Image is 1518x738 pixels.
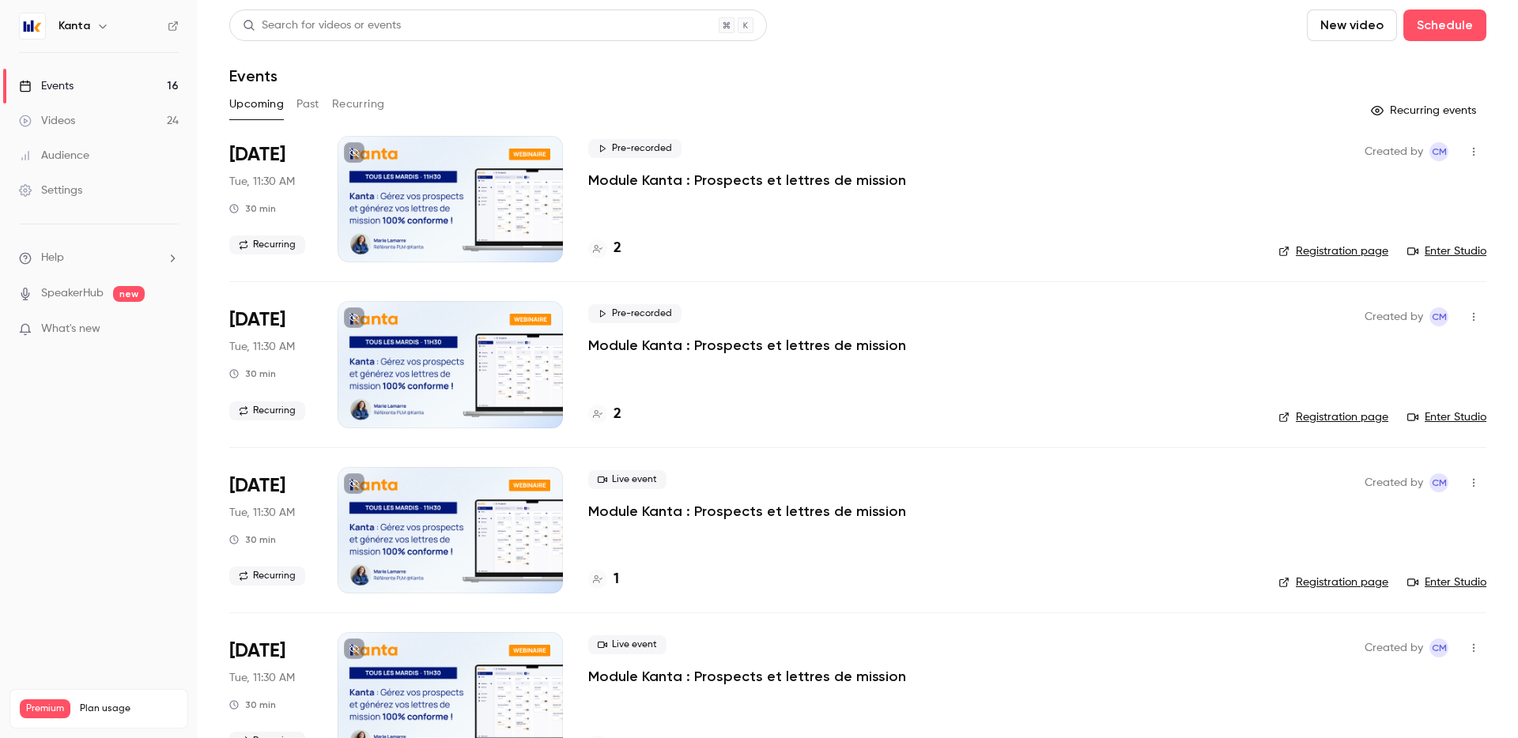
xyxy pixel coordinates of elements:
div: 30 min [229,533,276,546]
div: Audience [19,148,89,164]
span: Tue, 11:30 AM [229,670,295,686]
span: CM [1432,307,1447,326]
span: Pre-recorded [588,139,682,158]
span: Created by [1365,142,1423,161]
h1: Events [229,66,278,85]
button: Recurring [332,92,385,117]
a: Enter Studio [1407,243,1486,259]
span: new [113,286,145,302]
a: 2 [588,238,621,259]
div: Aug 19 Tue, 11:30 AM (Europe/Paris) [229,301,312,427]
div: Search for videos or events [243,17,401,34]
a: Module Kanta : Prospects et lettres de mission [588,171,906,190]
button: Upcoming [229,92,284,117]
span: What's new [41,321,100,337]
button: Recurring events [1364,98,1486,123]
span: Charlotte MARTEL [1429,142,1448,161]
span: Help [41,250,64,266]
a: Registration page [1278,409,1388,425]
span: [DATE] [229,473,285,499]
span: Created by [1365,473,1423,492]
span: [DATE] [229,307,285,333]
span: Created by [1365,307,1423,326]
div: Events [19,78,74,94]
a: 2 [588,404,621,425]
span: CM [1432,473,1447,492]
span: Live event [588,470,666,489]
span: CM [1432,142,1447,161]
h6: Kanta [59,18,90,34]
button: New video [1307,9,1397,41]
a: Module Kanta : Prospects et lettres de mission [588,336,906,355]
iframe: Noticeable Trigger [160,322,179,337]
span: Live event [588,635,666,654]
div: 30 min [229,367,276,380]
img: Kanta [20,13,45,39]
button: Schedule [1403,9,1486,41]
span: [DATE] [229,142,285,168]
span: Charlotte MARTEL [1429,638,1448,657]
a: Registration page [1278,574,1388,590]
a: Registration page [1278,243,1388,259]
h4: 2 [614,238,621,259]
span: Charlotte MARTEL [1429,307,1448,326]
a: Enter Studio [1407,409,1486,425]
button: Past [296,92,319,117]
h4: 1 [614,569,619,590]
span: Recurring [229,401,305,420]
div: Aug 12 Tue, 11:30 AM (Europe/Paris) [229,136,312,262]
span: Tue, 11:30 AM [229,505,295,521]
a: 1 [588,569,619,590]
span: Recurring [229,567,305,586]
div: 30 min [229,698,276,711]
span: Tue, 11:30 AM [229,339,295,355]
a: Enter Studio [1407,574,1486,590]
a: Module Kanta : Prospects et lettres de mission [588,667,906,686]
span: Charlotte MARTEL [1429,473,1448,492]
span: Pre-recorded [588,304,682,323]
span: Premium [20,699,70,718]
li: help-dropdown-opener [19,250,179,266]
div: 30 min [229,202,276,215]
a: SpeakerHub [41,285,104,302]
span: Tue, 11:30 AM [229,174,295,190]
span: CM [1432,638,1447,657]
div: Settings [19,183,82,198]
span: Plan usage [80,702,178,715]
a: Module Kanta : Prospects et lettres de mission [588,502,906,521]
div: Videos [19,113,75,129]
div: Aug 26 Tue, 11:30 AM (Europe/Paris) [229,467,312,593]
span: Recurring [229,235,305,254]
h4: 2 [614,404,621,425]
span: [DATE] [229,638,285,664]
span: Created by [1365,638,1423,657]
